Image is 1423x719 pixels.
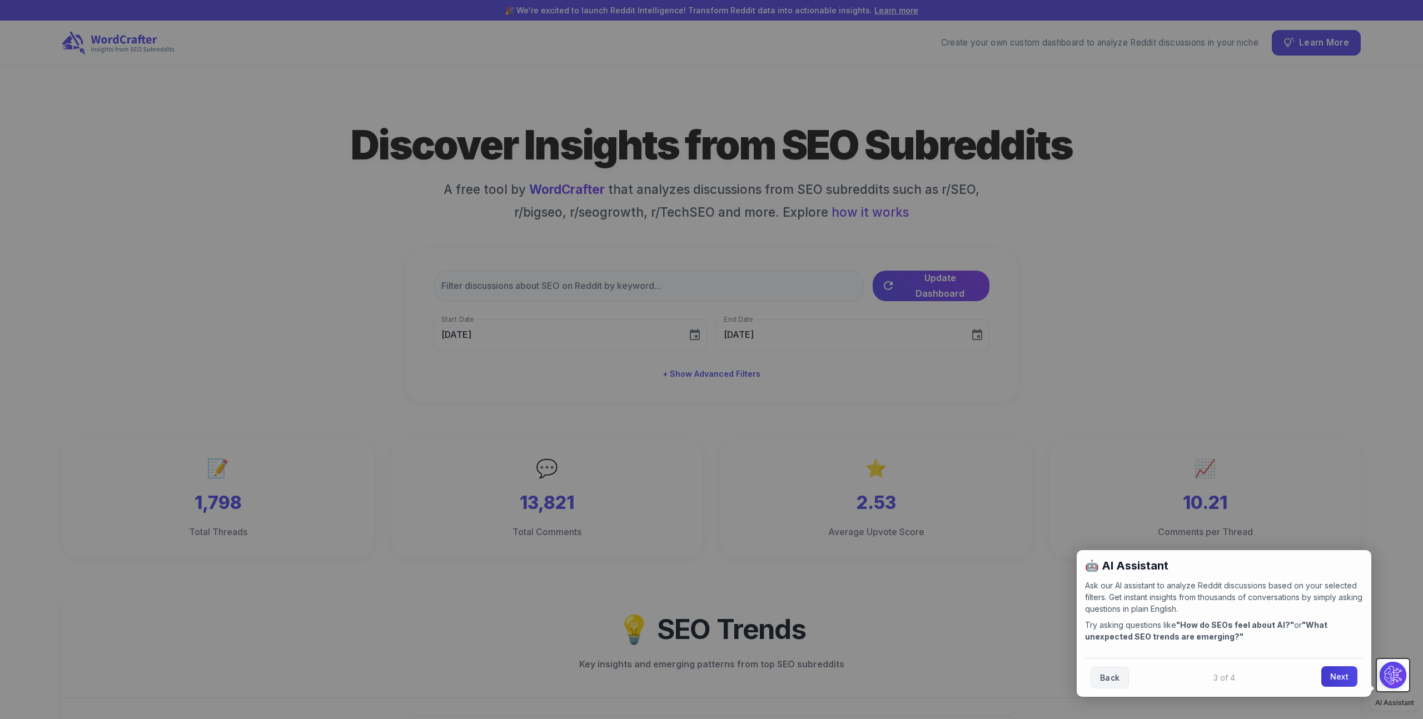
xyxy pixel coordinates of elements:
strong: "How do SEOs feel about AI?" [1176,620,1294,630]
p: Try asking questions like or [1085,619,1363,642]
a: Next [1321,666,1357,687]
h2: 🤖 AI Assistant [1085,558,1363,573]
p: Ask our AI assistant to analyze Reddit discussions based on your selected filters. Get instant in... [1085,580,1363,615]
a: Back [1091,667,1129,688]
